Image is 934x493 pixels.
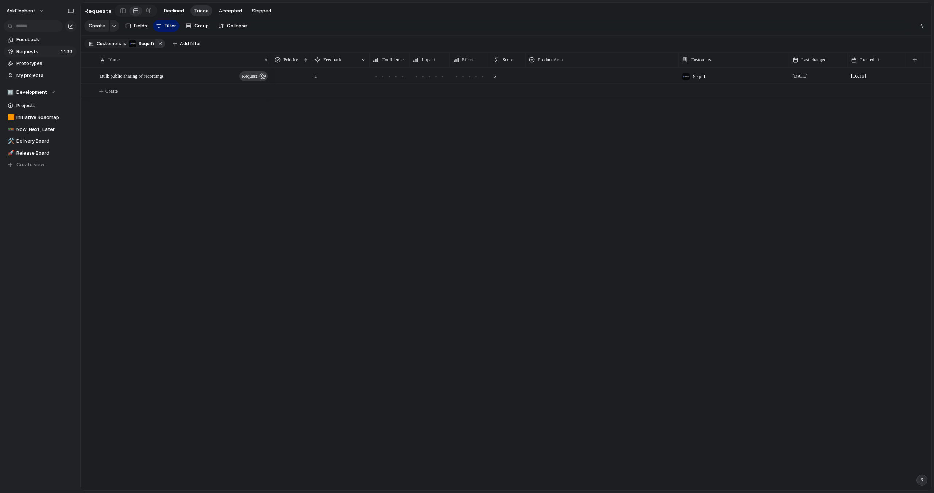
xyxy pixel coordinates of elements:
span: Sequifi [139,40,154,47]
span: Delivery Board [16,137,74,145]
a: 🚀Release Board [4,148,77,159]
a: Requests1199 [4,46,77,57]
span: Projects [16,102,74,109]
span: Development [16,89,47,96]
button: Triage [190,5,212,16]
div: 🚥 [8,125,13,133]
span: Priority [283,56,298,63]
button: is [121,40,128,48]
button: 🏢Development [4,87,77,98]
span: Create [89,22,105,30]
span: request [242,71,257,81]
span: Confidence [382,56,404,63]
button: AskElephant [3,5,48,17]
span: Add filter [180,40,201,47]
button: Collapse [215,20,250,32]
span: Collapse [227,22,247,30]
span: is [123,40,126,47]
span: Prototypes [16,60,74,67]
span: 1199 [61,48,74,55]
span: Requests [16,48,58,55]
span: Customers [691,56,711,63]
button: 🚀 [7,150,14,157]
button: Add filter [169,39,205,49]
a: Feedback [4,34,77,45]
span: Triage [194,7,209,15]
a: 🛠️Delivery Board [4,136,77,147]
button: Create view [4,159,77,170]
span: Impact [422,56,435,63]
span: Last changed [801,56,826,63]
span: [DATE] [792,73,808,80]
span: Bulk public sharing of recordings [100,71,164,80]
span: My projects [16,72,74,79]
span: Declined [164,7,184,15]
span: Create view [16,161,45,168]
a: Projects [4,100,77,111]
span: Now, Next, Later [16,126,74,133]
span: Created at [860,56,879,63]
button: 🛠️ [7,137,14,145]
span: Feedback [16,36,74,43]
span: Fields [134,22,147,30]
button: Filter [153,20,179,32]
span: Shipped [252,7,271,15]
button: Shipped [248,5,275,16]
h2: Requests [84,7,112,15]
a: 🟧Initiative Roadmap [4,112,77,123]
button: request [239,71,268,81]
button: 🚥 [7,126,14,133]
span: [DATE] [851,73,866,80]
button: Sequifi [127,40,155,48]
button: 🟧 [7,114,14,121]
span: AskElephant [7,7,35,15]
span: Effort [462,56,473,63]
span: 1 [312,69,320,80]
button: Create [84,20,109,32]
span: Name [108,56,120,63]
span: Product Area [538,56,563,63]
a: 🚥Now, Next, Later [4,124,77,135]
a: Prototypes [4,58,77,69]
div: 🚀 [8,149,13,157]
span: Score [502,56,513,63]
span: Create [105,88,118,95]
span: Release Board [16,150,74,157]
span: Group [194,22,209,30]
button: Group [182,20,212,32]
button: Fields [122,20,150,32]
span: Customers [97,40,121,47]
div: 🛠️ [8,137,13,145]
span: Feedback [323,56,341,63]
span: 5 [491,69,499,80]
span: Filter [165,22,176,30]
span: Initiative Roadmap [16,114,74,121]
button: Declined [160,5,188,16]
a: My projects [4,70,77,81]
span: Sequifi [693,73,707,80]
button: Accepted [215,5,246,16]
span: Accepted [219,7,242,15]
div: 🟧 [8,113,13,122]
div: 🏢 [7,89,14,96]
